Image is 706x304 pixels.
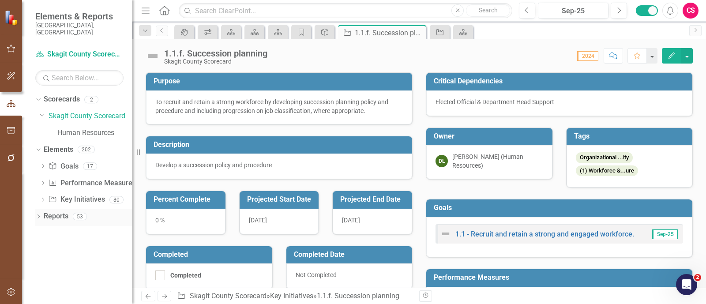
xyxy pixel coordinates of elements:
[436,98,683,106] div: Elected Official & Department Head Support
[440,229,451,239] img: Not Defined
[434,274,688,281] h3: Performance Measures
[683,3,698,19] button: CS
[342,217,360,224] span: [DATE]
[35,49,124,60] a: Skagit County Scorecard
[317,292,399,300] div: 1.1.f. Succession planning
[146,209,225,234] div: 0 %
[466,4,510,17] button: Search
[83,162,97,170] div: 17
[676,274,697,295] iframe: Intercom live chat
[109,196,124,203] div: 80
[155,98,403,115] div: To recruit and retain a strong workforce by developing succession planning policy and procedure a...
[35,11,124,22] span: Elements & Reports
[44,145,73,155] a: Elements
[479,7,498,14] span: Search
[286,263,413,289] div: Not Completed
[84,96,98,103] div: 2
[270,292,313,300] a: Key Initiatives
[576,165,638,176] span: (1) Workforce &...ure
[434,132,548,140] h3: Owner
[155,161,403,169] p: Develop a succession policy and procedure
[49,111,132,121] a: Skagit County Scorecard
[154,195,221,203] h3: Percent Complete
[164,58,267,65] div: Skagit County Scorecard
[455,230,634,238] a: 1.1 - Recruit and retain a strong and engaged workforce.
[694,274,701,281] span: 2
[436,155,448,167] div: DL
[78,146,95,154] div: 202
[577,51,598,61] span: 2024
[434,77,688,85] h3: Critical Dependencies
[48,178,135,188] a: Performance Measures
[340,195,408,203] h3: Projected End Date
[4,9,20,26] img: ClearPoint Strategy
[538,3,608,19] button: Sep-25
[541,6,605,16] div: Sep-25
[48,161,78,172] a: Goals
[190,292,267,300] a: Skagit County Scorecard
[452,152,543,170] div: [PERSON_NAME] (Human Resources)
[48,195,105,205] a: Key Initiatives
[73,213,87,220] div: 53
[179,3,512,19] input: Search ClearPoint...
[146,49,160,63] img: Not Defined
[154,77,408,85] h3: Purpose
[44,211,68,221] a: Reports
[35,70,124,86] input: Search Below...
[35,22,124,36] small: [GEOGRAPHIC_DATA], [GEOGRAPHIC_DATA]
[355,27,424,38] div: 1.1.f. Succession planning
[57,128,132,138] a: Human Resources
[177,291,413,301] div: » »
[576,152,633,163] span: Organizational ...ity
[164,49,267,58] div: 1.1.f. Succession planning
[154,251,268,259] h3: Completed
[249,217,267,224] span: [DATE]
[247,195,315,203] h3: Projected Start Date
[44,94,80,105] a: Scorecards
[434,204,688,212] h3: Goals
[652,229,678,239] span: Sep-25
[154,141,408,149] h3: Description
[294,251,408,259] h3: Completed Date
[574,132,688,140] h3: Tags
